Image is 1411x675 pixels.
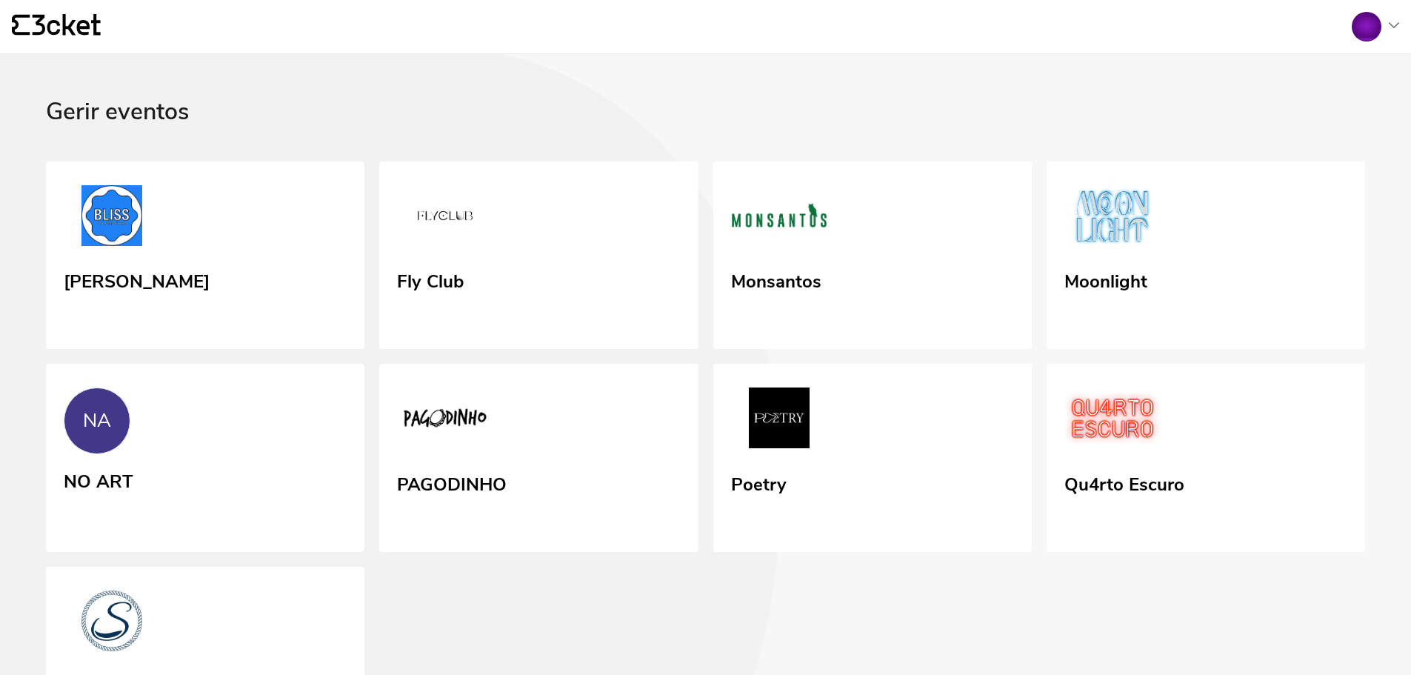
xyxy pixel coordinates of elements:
a: Poetry Poetry [713,364,1032,552]
a: NA NO ART [46,364,364,549]
a: Qu4rto Escuro Qu4rto Escuro [1047,364,1365,552]
div: Qu4rto Escuro [1064,469,1184,496]
a: Monsantos Monsantos [713,162,1032,350]
img: PAGODINHO [397,388,493,454]
div: PAGODINHO [397,469,507,496]
div: [PERSON_NAME] [64,266,210,293]
g: {' '} [12,15,30,36]
img: Fly Club [397,185,493,252]
img: Moonlight [1064,185,1161,252]
a: BLISS Vilamoura [PERSON_NAME] [46,162,364,350]
div: Moonlight [1064,266,1147,293]
div: Fly Club [397,266,464,293]
a: Fly Club Fly Club [379,162,698,350]
div: Monsantos [731,266,821,293]
a: {' '} [12,14,101,39]
img: Poetry [731,388,827,454]
div: NA [83,410,111,432]
a: Moonlight Moonlight [1047,162,1365,350]
a: PAGODINHO PAGODINHO [379,364,698,552]
div: Poetry [731,469,787,496]
img: Monsantos [731,185,827,252]
img: BLISS Vilamoura [64,185,160,252]
img: Qu4rto Escuro [1064,388,1161,454]
div: NO ART [64,466,133,493]
div: Gerir eventos [46,99,1365,162]
img: Seaventy [64,591,160,657]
